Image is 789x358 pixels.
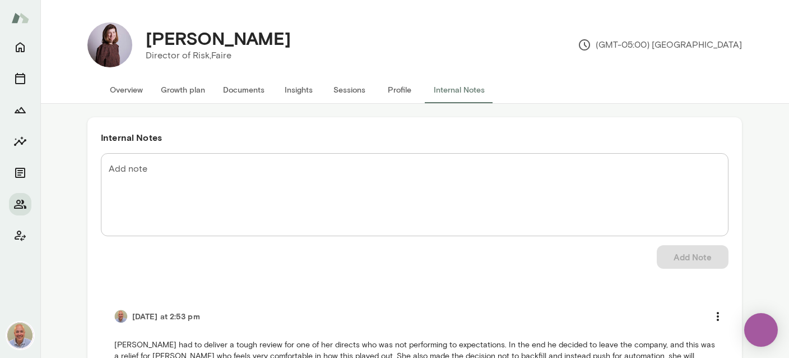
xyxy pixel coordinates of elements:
[9,162,31,184] button: Documents
[11,7,29,29] img: Mento
[101,131,728,144] h6: Internal Notes
[706,305,730,328] button: more
[7,322,34,349] img: Marc Friedman
[273,76,324,103] button: Insights
[101,76,152,103] button: Overview
[9,99,31,121] button: Growth Plan
[578,38,742,52] p: (GMT-05:00) [GEOGRAPHIC_DATA]
[114,310,128,323] img: Marc Friedman
[152,76,214,103] button: Growth plan
[146,27,291,49] h4: [PERSON_NAME]
[87,22,132,67] img: Kristina Popova-Boasso
[146,49,291,62] p: Director of Risk, Faire
[132,311,200,322] h6: [DATE] at 2:53 pm
[214,76,273,103] button: Documents
[425,76,494,103] button: Internal Notes
[9,130,31,153] button: Insights
[9,36,31,58] button: Home
[324,76,374,103] button: Sessions
[9,67,31,90] button: Sessions
[9,193,31,215] button: Members
[374,76,425,103] button: Profile
[9,224,31,247] button: Client app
